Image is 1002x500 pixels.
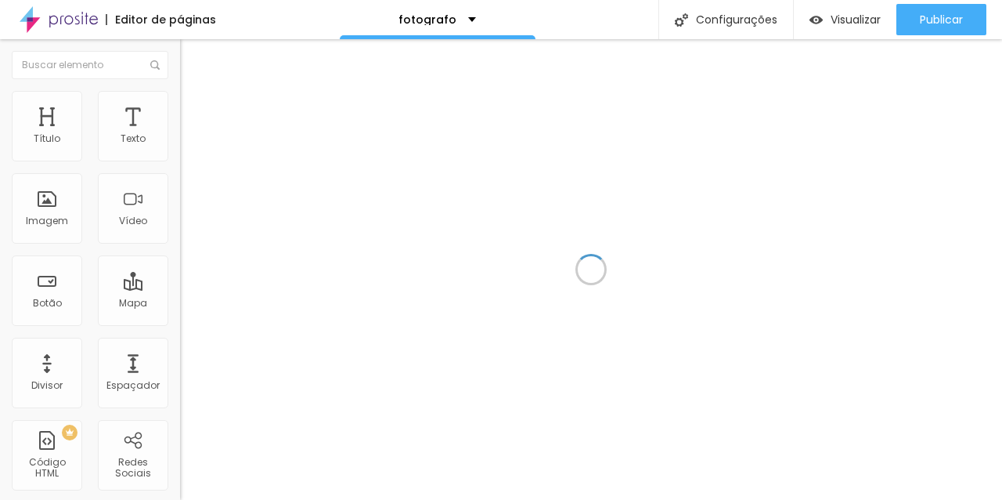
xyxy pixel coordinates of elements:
img: Ícone [150,60,160,70]
font: Redes Sociais [115,455,151,480]
font: Mapa [119,296,147,310]
font: Divisor [31,379,63,392]
img: view-1.svg [809,13,823,27]
button: Publicar [896,4,986,35]
font: Configurações [696,12,777,27]
font: Código HTML [29,455,66,480]
input: Buscar elemento [12,51,168,79]
font: Espaçador [106,379,160,392]
font: Editor de páginas [115,12,216,27]
font: Título [34,132,60,145]
font: Imagem [26,214,68,227]
img: Ícone [675,13,688,27]
font: Texto [121,132,146,145]
button: Visualizar [794,4,896,35]
font: Publicar [920,12,963,27]
font: Vídeo [119,214,147,227]
font: Botão [33,296,62,310]
font: Visualizar [831,12,881,27]
p: fotografo [398,14,456,25]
